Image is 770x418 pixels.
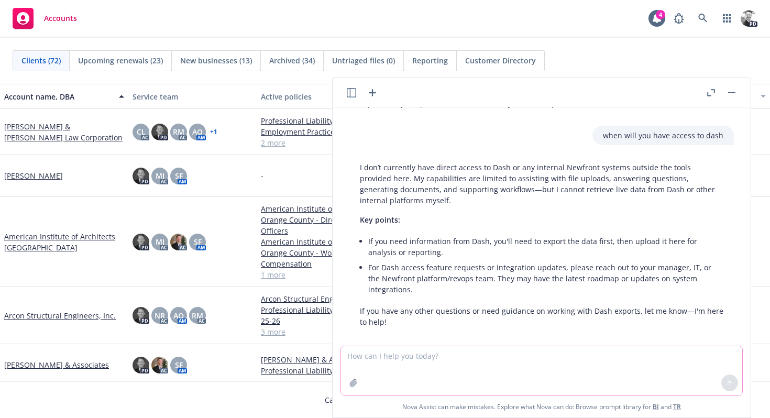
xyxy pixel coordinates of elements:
[717,8,738,29] a: Switch app
[261,115,381,126] a: Professional Liability
[210,129,217,135] a: + 1
[133,357,149,373] img: photo
[151,124,168,140] img: photo
[261,91,381,102] div: Active policies
[337,396,746,417] span: Nova Assist can make mistakes. Explore what Nova can do: Browse prompt library for and
[261,126,381,137] a: Employment Practices Liability
[170,234,187,250] img: photo
[173,310,184,321] span: AO
[4,310,116,321] a: Arcon Structural Engineers, Inc.
[4,231,124,253] a: American Institute of Architects [GEOGRAPHIC_DATA]
[175,170,183,181] span: SF
[78,55,163,66] span: Upcoming renewals (23)
[325,394,445,405] span: Can't find an account?
[261,203,381,236] a: American Institute of Architects Orange County - Directors and Officers
[360,215,400,225] span: Key points:
[137,126,146,137] span: CL
[412,55,448,66] span: Reporting
[360,305,723,327] p: If you have any other questions or need guidance on working with Dash exports, let me know—I'm he...
[261,137,381,148] a: 2 more
[368,234,723,260] li: If you need information from Dash, you'll need to export the data first, then upload it here for ...
[151,357,168,373] img: photo
[692,8,713,29] a: Search
[257,84,385,109] button: Active policies
[656,10,665,19] div: 4
[192,126,203,137] span: AO
[465,55,536,66] span: Customer Directory
[156,170,164,181] span: MJ
[133,91,252,102] div: Service team
[44,14,77,23] span: Accounts
[261,293,381,315] a: Arcon Structural Engineers, Inc. - Professional Liability
[668,8,689,29] a: Report a Bug
[360,162,723,206] p: I don’t currently have direct access to Dash or any internal Newfront systems outside the tools p...
[155,310,165,321] span: NR
[128,84,257,109] button: Service team
[4,121,124,143] a: [PERSON_NAME] & [PERSON_NAME] Law Corporation
[653,402,659,411] a: BI
[603,130,723,141] p: when will you have access to dash
[192,310,203,321] span: RM
[133,307,149,324] img: photo
[133,234,149,250] img: photo
[133,168,149,184] img: photo
[173,126,184,137] span: RM
[180,55,252,66] span: New businesses (13)
[261,236,381,269] a: American Institute of Architects Orange County - Workers' Compensation
[21,55,61,66] span: Clients (72)
[4,91,113,102] div: Account name, DBA
[261,326,381,337] a: 3 more
[8,4,81,33] a: Accounts
[261,354,381,376] a: [PERSON_NAME] & Associates - Professional Liability
[194,236,202,247] span: SF
[4,359,109,370] a: [PERSON_NAME] & Associates
[269,55,315,66] span: Archived (34)
[261,269,381,280] a: 1 more
[741,10,757,27] img: photo
[261,315,381,326] a: 25-26
[261,170,263,181] span: -
[156,236,164,247] span: MJ
[175,359,183,370] span: SF
[673,402,681,411] a: TR
[368,260,723,297] li: For Dash access feature requests or integration updates, please reach out to your manager, IT, or...
[332,55,395,66] span: Untriaged files (0)
[4,170,63,181] a: [PERSON_NAME]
